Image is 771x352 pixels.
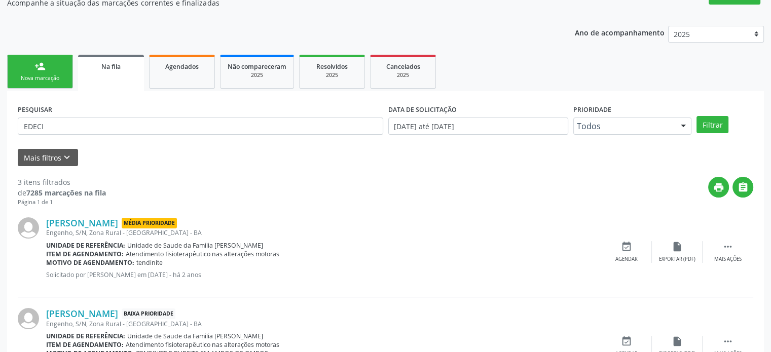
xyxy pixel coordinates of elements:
[732,177,753,198] button: 
[46,228,601,237] div: Engenho, S/N, Zona Rural - [GEOGRAPHIC_DATA] - BA
[127,241,263,250] span: Unidade de Saude da Familia [PERSON_NAME]
[136,258,163,267] span: tendinite
[15,74,65,82] div: Nova marcação
[18,217,39,239] img: img
[18,187,106,198] div: de
[18,177,106,187] div: 3 itens filtrados
[46,340,124,349] b: Item de agendamento:
[46,332,125,340] b: Unidade de referência:
[621,241,632,252] i: event_available
[18,118,383,135] input: Nome, CNS
[307,71,357,79] div: 2025
[46,250,124,258] b: Item de agendamento:
[61,152,72,163] i: keyboard_arrow_down
[18,102,52,118] label: PESQUISAR
[386,62,420,71] span: Cancelados
[672,336,683,347] i: insert_drive_file
[708,177,729,198] button: print
[672,241,683,252] i: insert_drive_file
[46,270,601,279] p: Solicitado por [PERSON_NAME] em [DATE] - há 2 anos
[696,116,728,133] button: Filtrar
[615,256,638,263] div: Agendar
[46,258,134,267] b: Motivo de agendamento:
[122,308,175,319] span: Baixa Prioridade
[388,118,568,135] input: Selecione um intervalo
[46,320,601,328] div: Engenho, S/N, Zona Rural - [GEOGRAPHIC_DATA] - BA
[34,61,46,72] div: person_add
[122,218,177,228] span: Média Prioridade
[228,71,286,79] div: 2025
[722,336,733,347] i: 
[621,336,632,347] i: event_available
[316,62,348,71] span: Resolvidos
[46,241,125,250] b: Unidade de referência:
[713,182,724,193] i: print
[659,256,695,263] div: Exportar (PDF)
[46,217,118,228] a: [PERSON_NAME]
[165,62,199,71] span: Agendados
[573,102,611,118] label: Prioridade
[722,241,733,252] i: 
[738,182,749,193] i: 
[378,71,428,79] div: 2025
[26,188,106,198] strong: 7285 marcações na fila
[126,250,279,258] span: Atendimento fisioterapêutico nas alterações motoras
[388,102,457,118] label: DATA DE SOLICITAÇÃO
[714,256,742,263] div: Mais ações
[575,26,665,38] p: Ano de acompanhamento
[18,198,106,207] div: Página 1 de 1
[228,62,286,71] span: Não compareceram
[46,308,118,319] a: [PERSON_NAME]
[18,149,78,167] button: Mais filtroskeyboard_arrow_down
[126,340,279,349] span: Atendimento fisioterapêutico nas alterações motoras
[577,121,671,131] span: Todos
[101,62,121,71] span: Na fila
[127,332,263,340] span: Unidade de Saude da Familia [PERSON_NAME]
